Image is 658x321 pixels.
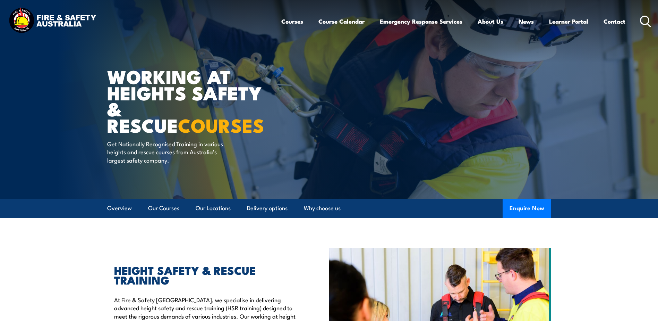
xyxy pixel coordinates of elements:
h2: HEIGHT SAFETY & RESCUE TRAINING [114,265,297,285]
a: Learner Portal [549,12,588,31]
a: Contact [604,12,625,31]
p: Get Nationally Recognised Training in various heights and rescue courses from Australia’s largest... [107,140,234,164]
a: About Us [478,12,503,31]
h1: WORKING AT HEIGHTS SAFETY & RESCUE [107,68,279,133]
a: Delivery options [247,199,288,217]
a: Our Locations [196,199,231,217]
button: Enquire Now [503,199,551,218]
a: Course Calendar [318,12,365,31]
strong: COURSES [178,110,264,139]
a: Courses [281,12,303,31]
a: News [519,12,534,31]
a: Why choose us [304,199,341,217]
a: Overview [107,199,132,217]
a: Emergency Response Services [380,12,462,31]
a: Our Courses [148,199,179,217]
